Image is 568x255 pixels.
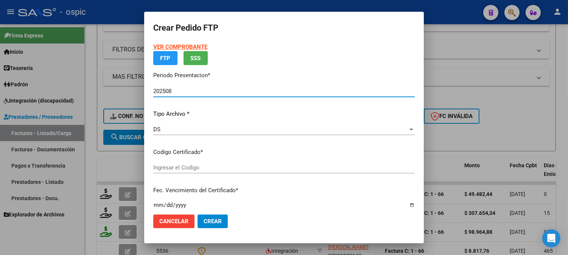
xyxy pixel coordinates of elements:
[153,51,177,65] button: FTP
[153,215,195,228] button: Cancelar
[153,21,415,35] h2: Crear Pedido FTP
[153,44,207,50] a: VER COMPROBANTE
[198,215,228,228] button: Crear
[153,110,415,118] p: Tipo Archivo *
[153,148,415,157] p: Codigo Certificado
[542,229,560,247] div: Open Intercom Messenger
[153,186,415,195] p: Fec. Vencimiento del Certificado
[160,55,171,62] span: FTP
[191,55,201,62] span: SSS
[153,71,415,80] p: Periodo Presentacion
[159,218,188,225] span: Cancelar
[204,218,222,225] span: Crear
[184,51,208,65] button: SSS
[153,126,160,133] span: DS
